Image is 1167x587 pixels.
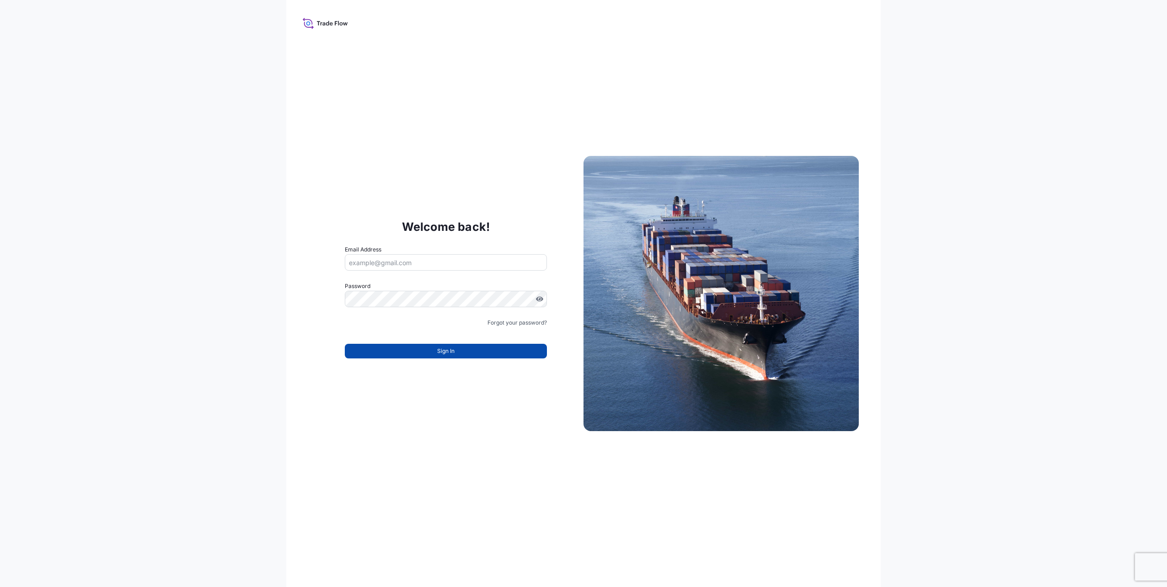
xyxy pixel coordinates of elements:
span: Sign In [437,347,455,356]
p: Welcome back! [402,219,490,234]
label: Email Address [345,245,381,254]
label: Password [345,282,547,291]
img: Ship illustration [583,156,859,431]
button: Sign In [345,344,547,358]
input: example@gmail.com [345,254,547,271]
button: Show password [536,295,543,303]
a: Forgot your password? [487,318,547,327]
